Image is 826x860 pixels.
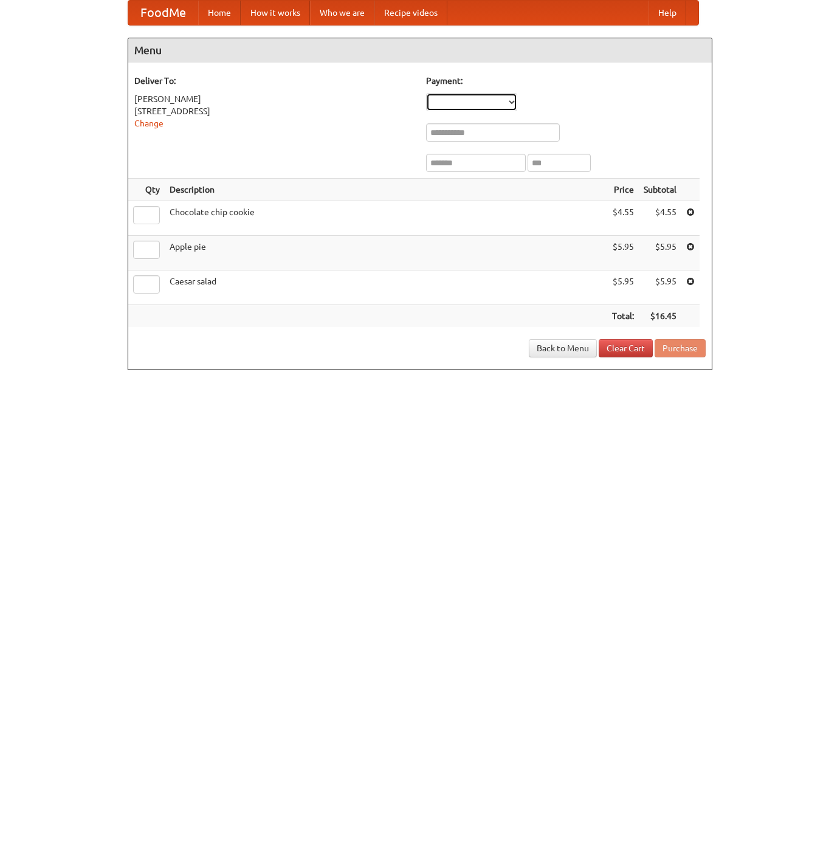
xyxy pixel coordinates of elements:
button: Purchase [655,339,706,357]
td: Chocolate chip cookie [165,201,607,236]
h4: Menu [128,38,712,63]
div: [STREET_ADDRESS] [134,105,414,117]
a: FoodMe [128,1,198,25]
a: Home [198,1,241,25]
a: Back to Menu [529,339,597,357]
td: $4.55 [607,201,639,236]
td: $5.95 [639,236,681,270]
a: Recipe videos [374,1,447,25]
a: Change [134,119,163,128]
th: Subtotal [639,179,681,201]
a: Clear Cart [599,339,653,357]
td: $5.95 [639,270,681,305]
h5: Deliver To: [134,75,414,87]
td: $4.55 [639,201,681,236]
a: Help [649,1,686,25]
td: Apple pie [165,236,607,270]
th: Price [607,179,639,201]
td: $5.95 [607,270,639,305]
th: $16.45 [639,305,681,328]
div: [PERSON_NAME] [134,93,414,105]
th: Total: [607,305,639,328]
th: Qty [128,179,165,201]
td: Caesar salad [165,270,607,305]
a: How it works [241,1,310,25]
th: Description [165,179,607,201]
h5: Payment: [426,75,706,87]
td: $5.95 [607,236,639,270]
a: Who we are [310,1,374,25]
